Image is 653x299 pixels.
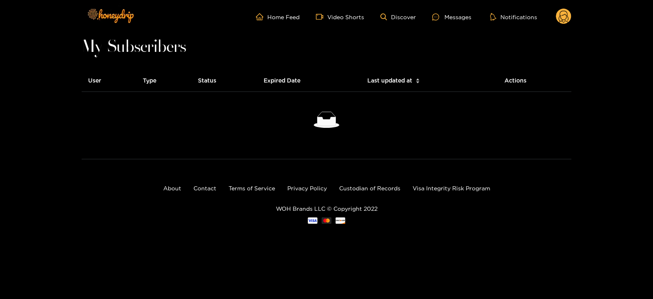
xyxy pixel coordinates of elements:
th: Expired Date [257,69,361,92]
span: video-camera [316,13,327,20]
button: Notifications [488,13,540,21]
a: Visa Integrity Risk Program [413,185,490,191]
a: About [163,185,181,191]
a: Terms of Service [229,185,275,191]
a: Discover [380,13,416,20]
span: caret-up [415,77,420,82]
div: No Data [88,131,565,139]
th: Status [191,69,257,92]
div: Messages [432,12,471,22]
th: Type [136,69,192,92]
a: Home Feed [256,13,300,20]
th: Actions [498,69,571,92]
a: Video Shorts [316,13,364,20]
a: Privacy Policy [287,185,327,191]
span: home [256,13,267,20]
span: caret-down [415,80,420,85]
span: Last updated at [367,76,412,85]
h1: My Subscribers [82,42,571,53]
th: User [82,69,136,92]
a: Contact [193,185,216,191]
a: Custodian of Records [339,185,400,191]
